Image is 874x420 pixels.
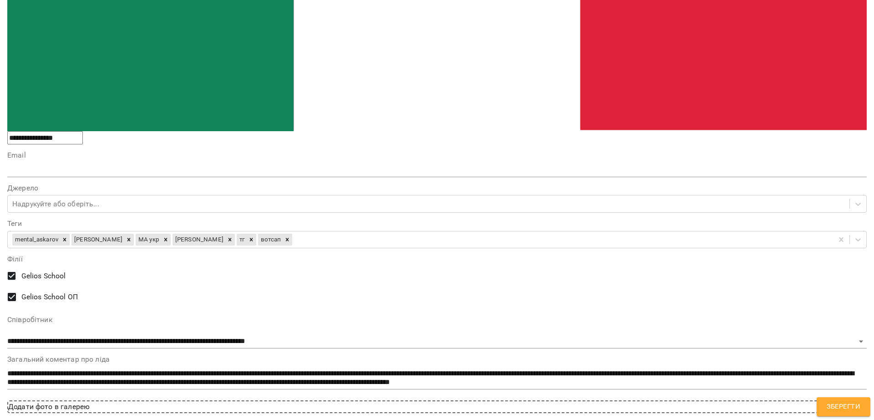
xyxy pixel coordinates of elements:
label: Email [7,152,867,159]
button: Зберегти [817,397,870,416]
span: Gelios School ОП [21,292,78,302]
label: Філії [7,256,867,263]
div: вотсап [258,234,282,246]
div: mental_askarov [12,234,60,246]
div: [PERSON_NAME] [71,234,124,246]
div: [PERSON_NAME] [173,234,225,246]
label: Теги [7,220,867,227]
label: Співробітник [7,316,867,323]
div: Надрукуйте або оберіть... [12,199,99,210]
span: Зберегти [827,401,860,413]
label: Джерело [7,184,867,192]
div: Додати фото в галерею [7,400,867,413]
label: Загальний коментар про ліда [7,356,867,363]
span: Gelios School [21,271,66,282]
div: тг [237,234,246,246]
div: МА укр [136,234,161,246]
